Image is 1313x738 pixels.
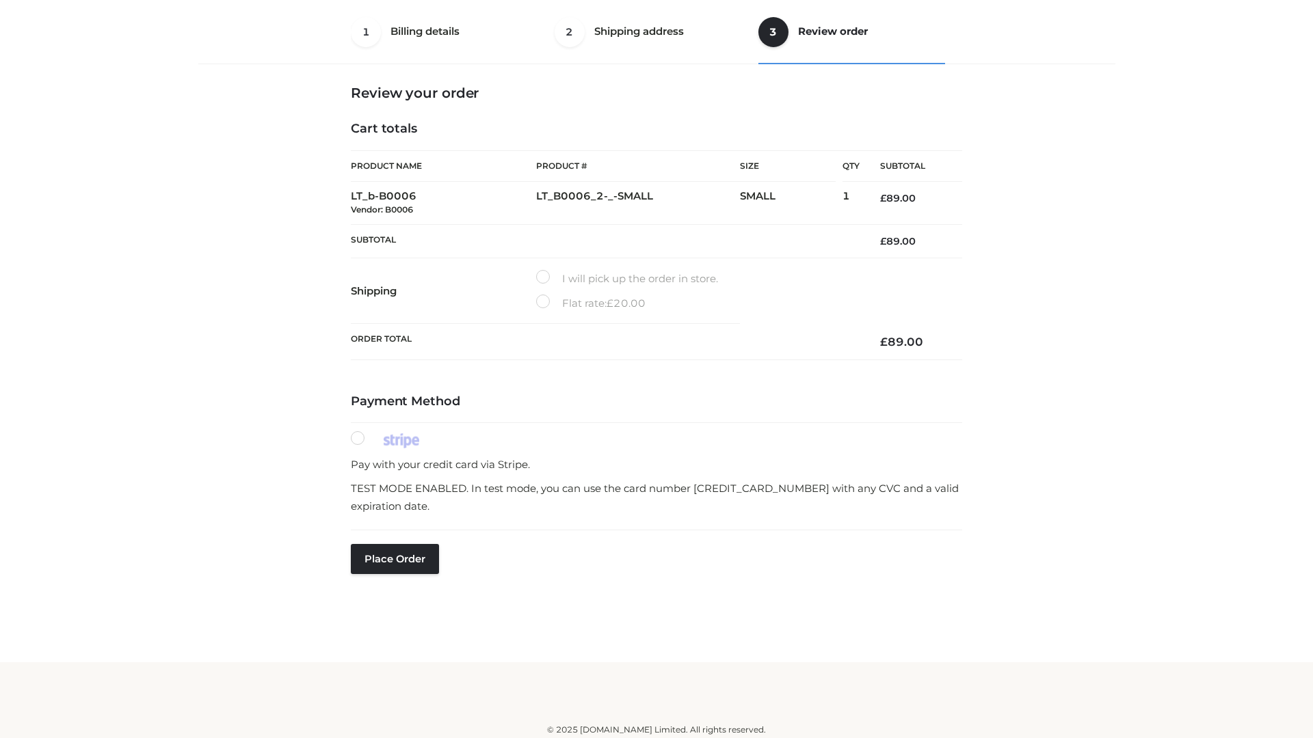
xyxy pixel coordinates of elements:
h4: Cart totals [351,122,962,137]
div: © 2025 [DOMAIN_NAME] Limited. All rights reserved. [203,723,1110,737]
th: Product # [536,150,740,182]
td: 1 [843,182,860,225]
td: SMALL [740,182,843,225]
th: Size [740,151,836,182]
td: LT_B0006_2-_-SMALL [536,182,740,225]
bdi: 20.00 [607,297,646,310]
p: TEST MODE ENABLED. In test mode, you can use the card number [CREDIT_CARD_NUMBER] with any CVC an... [351,480,962,515]
small: Vendor: B0006 [351,204,413,215]
th: Qty [843,150,860,182]
bdi: 89.00 [880,335,923,348]
p: Pay with your credit card via Stripe. [351,456,962,474]
th: Order Total [351,324,860,360]
label: Flat rate: [536,295,646,312]
label: I will pick up the order in store. [536,270,718,288]
th: Shipping [351,258,536,324]
span: £ [607,297,613,310]
td: LT_b-B0006 [351,182,536,225]
span: £ [880,335,888,348]
bdi: 89.00 [880,192,916,204]
span: £ [880,235,886,247]
th: Subtotal [860,151,962,182]
button: Place order [351,544,439,574]
th: Product Name [351,150,536,182]
h4: Payment Method [351,394,962,409]
bdi: 89.00 [880,235,916,247]
th: Subtotal [351,224,860,258]
span: £ [880,192,886,204]
h3: Review your order [351,85,962,101]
